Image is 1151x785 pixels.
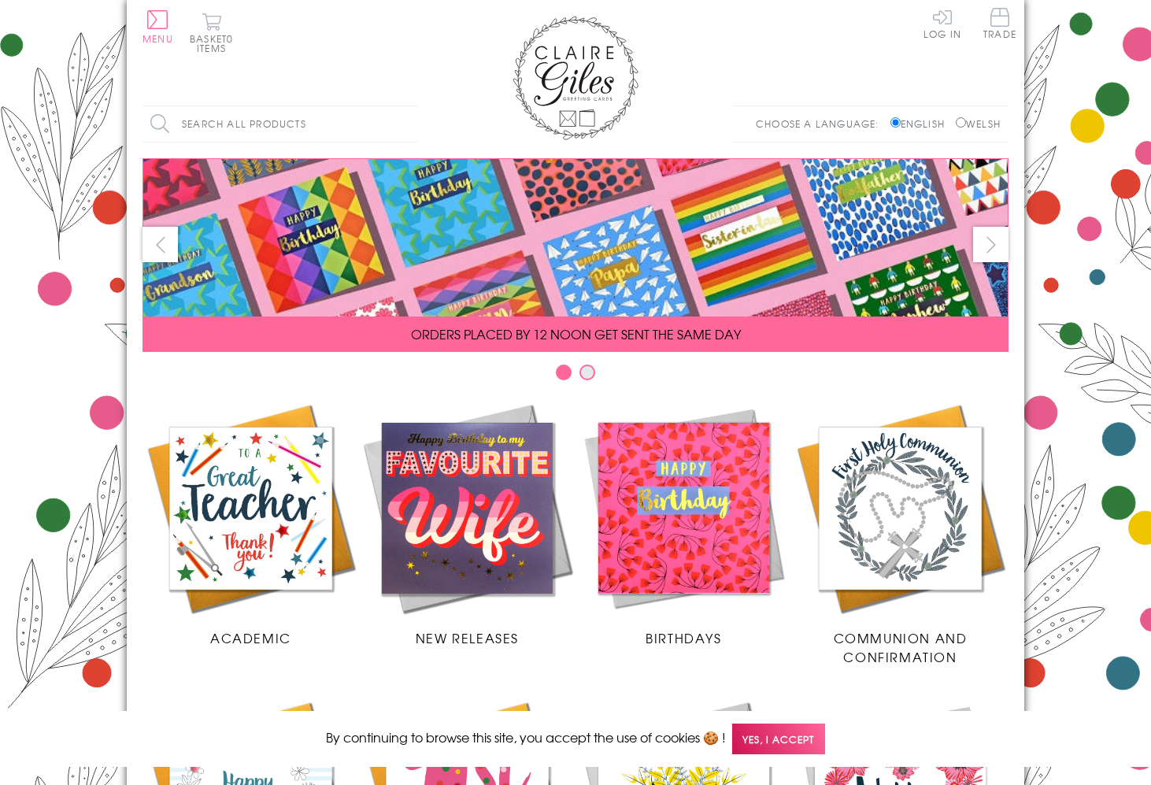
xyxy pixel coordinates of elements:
button: Carousel Page 1 (Current Slide) [556,365,572,380]
a: Communion and Confirmation [792,400,1009,666]
button: prev [142,227,178,262]
input: Search all products [142,106,418,142]
span: 0 items [197,31,233,55]
span: Birthdays [646,628,721,647]
label: English [890,117,953,131]
a: Trade [983,8,1016,42]
button: Carousel Page 2 [579,365,595,380]
span: New Releases [416,628,519,647]
a: Log In [923,8,961,39]
div: Carousel Pagination [142,364,1009,388]
a: Birthdays [575,400,792,647]
p: Choose a language: [756,117,887,131]
span: Academic [210,628,291,647]
label: Welsh [956,117,1001,131]
input: English [890,117,901,128]
a: Academic [142,400,359,647]
input: Search [402,106,418,142]
button: Menu [142,10,173,43]
input: Welsh [956,117,966,128]
button: next [973,227,1009,262]
span: Menu [142,31,173,46]
button: Basket0 items [190,13,233,53]
span: ORDERS PLACED BY 12 NOON GET SENT THE SAME DAY [411,324,741,343]
span: Yes, I accept [732,724,825,754]
a: New Releases [359,400,575,647]
img: Claire Giles Greetings Cards [513,16,638,140]
span: Communion and Confirmation [834,628,968,666]
span: Trade [983,8,1016,39]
